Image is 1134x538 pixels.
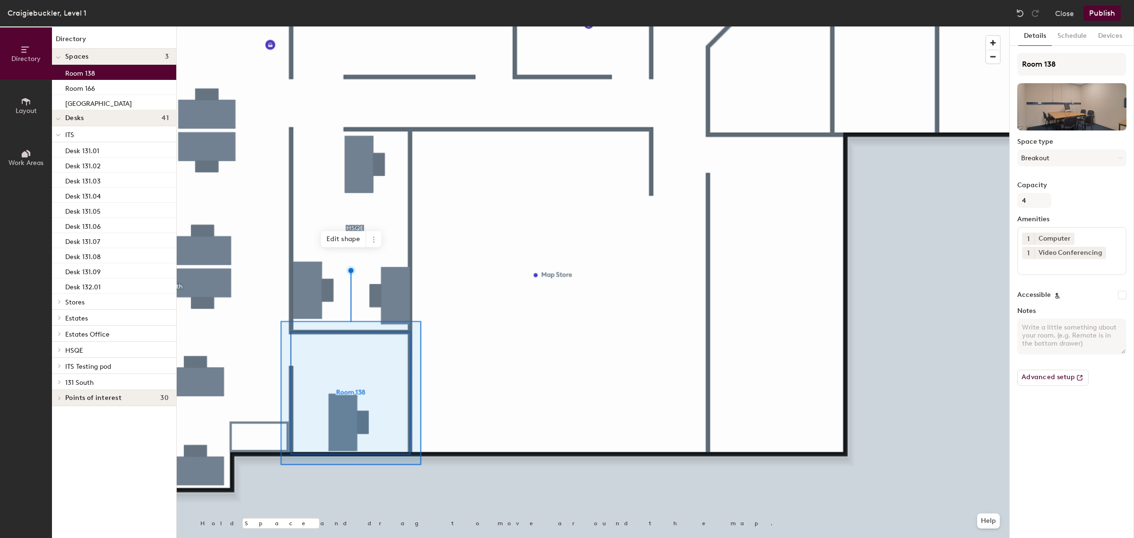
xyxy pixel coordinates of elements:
p: Desk 132.01 [65,280,101,291]
span: Desks [65,114,84,122]
p: [GEOGRAPHIC_DATA] [65,97,132,108]
div: Craigiebuckler, Level 1 [8,7,86,19]
button: Schedule [1052,26,1092,46]
p: Room 138 [65,67,95,78]
p: Desk 131.06 [65,220,101,231]
span: Spaces [65,53,89,61]
label: Accessible [1017,291,1051,299]
img: Undo [1015,9,1025,18]
span: 41 [162,114,169,122]
button: Advanced setup [1017,370,1089,386]
span: 131 South [65,379,94,387]
div: Video Conferencing [1034,247,1106,259]
label: Amenities [1017,216,1126,223]
label: Capacity [1017,182,1126,189]
span: Stores [65,298,85,306]
span: 1 [1027,234,1030,244]
span: Estates [65,314,88,322]
span: 1 [1027,248,1030,258]
img: The space named Room 138 [1017,83,1126,130]
button: Publish [1083,6,1121,21]
button: Devices [1092,26,1128,46]
div: Computer [1034,233,1074,245]
span: Edit shape [321,231,366,247]
span: HSQE [65,347,83,355]
p: Desk 131.08 [65,250,101,261]
label: Notes [1017,307,1126,315]
span: ITS Testing pod [65,363,111,371]
span: ITS [65,131,74,139]
button: 1 [1022,247,1034,259]
button: Help [977,513,1000,529]
p: Desk 131.09 [65,265,101,276]
p: Room 166 [65,82,95,93]
p: Desk 131.01 [65,144,99,155]
span: 3 [165,53,169,61]
p: Desk 131.03 [65,174,101,185]
button: Close [1055,6,1074,21]
label: Space type [1017,138,1126,146]
p: Desk 131.07 [65,235,100,246]
span: Estates Office [65,330,110,338]
h1: Directory [52,34,176,49]
span: Work Areas [9,159,43,167]
button: Details [1018,26,1052,46]
img: Redo [1031,9,1040,18]
span: Directory [11,55,41,63]
span: Points of interest [65,394,121,402]
button: Breakout [1017,149,1126,166]
p: Desk 131.02 [65,159,101,170]
p: Desk 131.04 [65,190,101,200]
span: 30 [160,394,169,402]
span: Layout [16,107,37,115]
button: 1 [1022,233,1034,245]
p: Desk 131.05 [65,205,101,216]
